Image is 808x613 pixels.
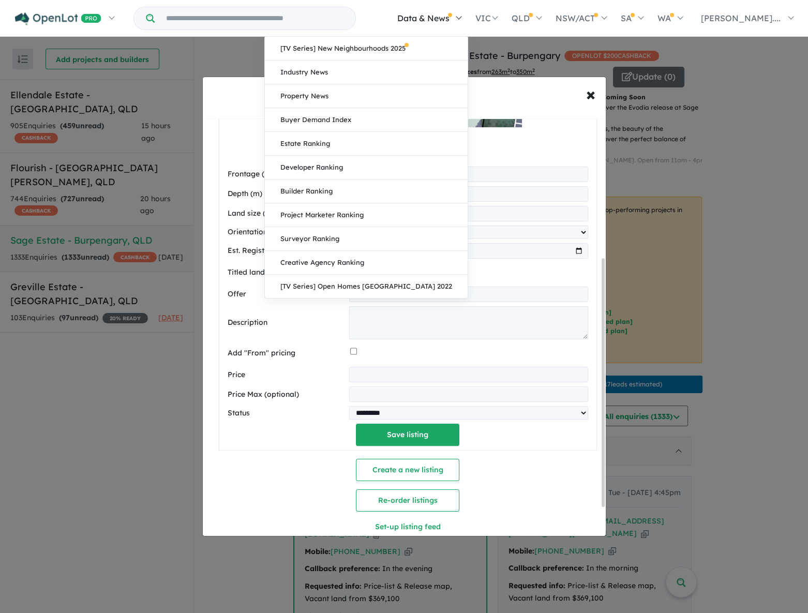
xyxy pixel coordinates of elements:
[228,369,346,381] label: Price
[265,251,468,275] a: Creative Agency Ranking
[228,347,347,360] label: Add "From" pricing
[265,156,468,180] a: Developer Ranking
[15,12,101,25] img: Openlot PRO Logo White
[228,188,346,200] label: Depth (m)
[265,227,468,251] a: Surveyor Ranking
[356,489,459,512] button: Re-order listings
[265,108,468,132] a: Buyer Demand Index
[265,61,468,84] a: Industry News
[228,266,347,279] label: Titled land
[265,132,468,156] a: Estate Ranking
[228,226,346,238] label: Orientation
[265,84,468,108] a: Property News
[157,7,353,29] input: Try estate name, suburb, builder or developer
[313,516,502,538] button: Set-up listing feed
[228,245,346,257] label: Est. Registration
[356,459,459,481] button: Create a new listing
[228,288,346,301] label: Offer
[265,37,468,61] a: [TV Series] New Neighbourhoods 2025
[356,424,459,446] button: Save listing
[701,13,781,23] span: [PERSON_NAME]....
[265,275,468,298] a: [TV Series] Open Homes [GEOGRAPHIC_DATA] 2022
[228,407,346,420] label: Status
[586,83,595,105] span: ×
[265,180,468,203] a: Builder Ranking
[228,317,346,329] label: Description
[228,388,346,401] label: Price Max (optional)
[265,203,468,227] a: Project Marketer Ranking
[228,207,346,220] label: Land size (m²)
[228,168,346,181] label: Frontage (m)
